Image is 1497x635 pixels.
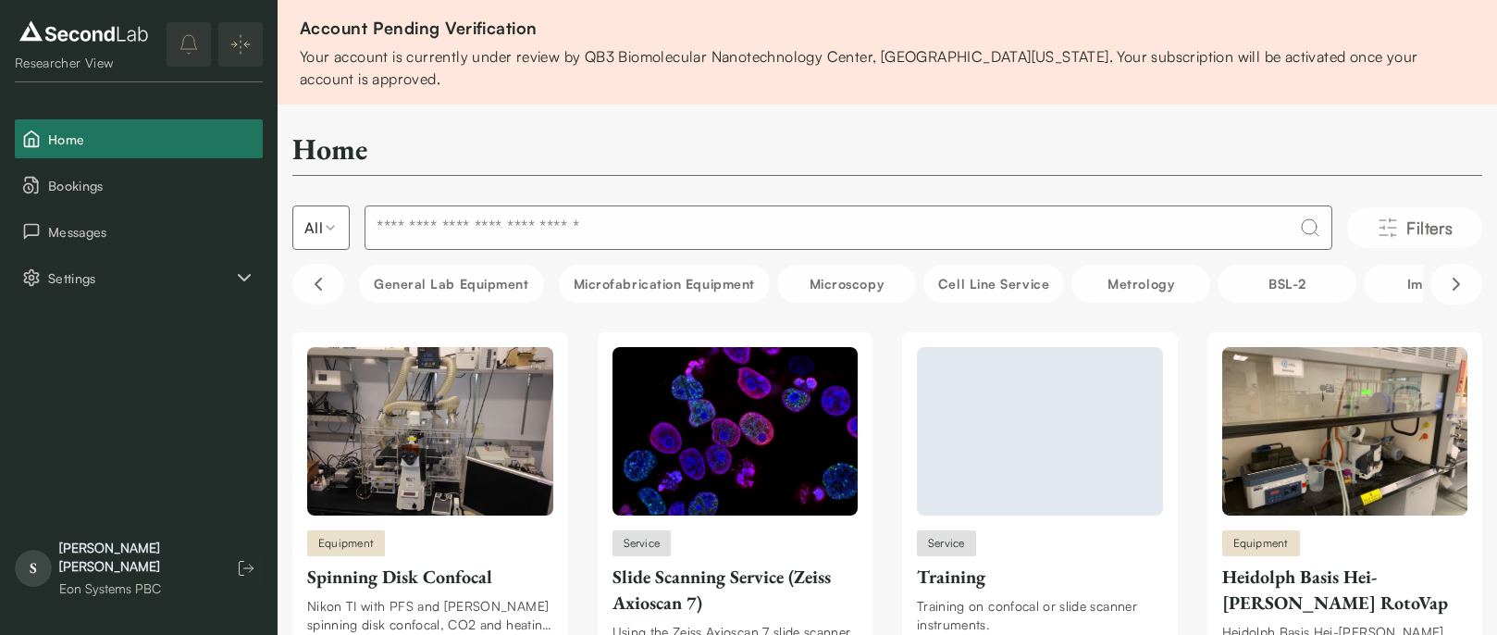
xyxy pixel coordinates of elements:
[307,347,553,516] img: Spinning Disk Confocal
[307,597,553,634] div: Nikon TI with PFS and [PERSON_NAME] spinning disk confocal, CO2 and heating incubation chamber wi...
[624,535,661,552] span: Service
[359,265,544,303] button: General Lab equipment
[292,264,344,305] button: Scroll left
[59,539,211,576] div: [PERSON_NAME] [PERSON_NAME]
[48,222,255,242] span: Messages
[1347,207,1482,248] button: Filters
[15,258,263,297] button: Settings
[292,131,367,168] h2: Home
[1222,564,1468,616] div: Heidolph Basis Hei-[PERSON_NAME] RotoVap
[612,347,859,516] img: Slide Scanning Service (Zeiss Axioscan 7)
[318,535,374,552] span: Equipment
[167,22,211,67] button: notifications
[1406,215,1453,241] span: Filters
[48,268,233,288] span: Settings
[559,265,770,303] button: Microfabrication Equipment
[1071,265,1210,303] button: Metrology
[229,552,263,585] button: Log out
[15,17,153,46] img: logo
[917,597,1163,634] div: Training on confocal or slide scanner instruments.
[300,45,1475,90] div: Your account is currently under review by QB3 Biomolecular Nanotechnology Center, [GEOGRAPHIC_DAT...
[15,166,263,205] button: Bookings
[928,535,965,552] span: Service
[307,564,553,590] div: Spinning Disk Confocal
[218,22,263,67] button: Expand/Collapse sidebar
[15,550,52,587] span: S
[48,130,255,149] span: Home
[1233,535,1289,552] span: Equipment
[15,212,263,251] button: Messages
[777,265,916,303] button: Microscopy
[923,265,1064,303] button: Cell line service
[15,54,153,72] div: Researcher View
[59,579,211,598] div: Eon Systems PBC
[1218,265,1356,303] button: BSL-2
[1222,347,1468,516] img: Heidolph Basis Hei-VAP HL RotoVap
[292,205,350,250] button: Select listing type
[612,564,859,616] div: Slide Scanning Service (Zeiss Axioscan 7)
[917,564,1163,590] div: Training
[1430,264,1482,305] button: Scroll right
[15,258,263,297] div: Settings sub items
[300,15,1475,42] div: Account Pending Verification
[48,176,255,195] span: Bookings
[15,119,263,158] button: Home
